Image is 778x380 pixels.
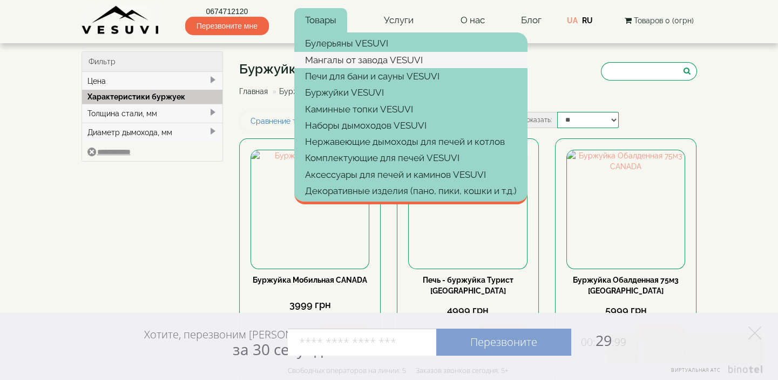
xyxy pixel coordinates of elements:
[253,276,367,284] a: Буржуйка Мобильная CANADA
[436,329,571,356] a: Перезвоните
[144,328,329,358] div: Хотите, перезвоним [PERSON_NAME]
[294,68,527,84] a: Печи для бани и сауны VESUVI
[612,335,626,349] span: :99
[294,117,527,134] a: Наборы дымоходов VESUVI
[294,150,527,166] a: Комплектующие для печей VESUVI
[239,112,344,130] a: Сравнение товаров (0)
[294,84,527,101] a: Буржуйки VESUVI
[82,90,223,104] div: Характеристики буржуек
[566,303,685,317] div: 5999 грн
[185,17,269,35] span: Перезвоните мне
[408,303,527,317] div: 4999 грн
[239,87,268,96] a: Главная
[516,112,557,128] label: Показать:
[294,134,527,150] a: Нержавеющие дымоходы для печей и котлов
[251,150,369,268] img: Буржуйка Мобильная CANADA
[294,101,527,117] a: Каминные топки VESUVI
[82,52,223,72] div: Фильтр
[82,72,223,90] div: Цена
[573,276,679,295] a: Буржуйка Обалденная 75м3 [GEOGRAPHIC_DATA]
[633,16,693,25] span: Товаров 0 (0грн)
[294,35,527,51] a: Булерьяны VESUVI
[621,15,696,26] button: Товаров 0 (0грн)
[82,5,160,35] img: Завод VESUVI
[665,365,765,380] a: Виртуальная АТС
[671,366,721,374] span: Виртуальная АТС
[270,86,346,97] li: Буржуйки VESUVI
[251,298,369,312] div: 3999 грн
[567,150,685,268] img: Буржуйка Обалденная 75м3 CANADA
[567,16,578,25] a: UA
[450,8,496,33] a: О нас
[582,16,593,25] a: RU
[373,8,424,33] a: Услуги
[294,166,527,183] a: Аксессуары для печей и каминов VESUVI
[581,335,596,349] span: 00:
[233,339,329,359] span: за 30 секунд?
[294,8,347,33] a: Товары
[294,183,527,199] a: Декоративные изделия (пано, пики, кошки и т.д.)
[409,150,526,268] img: Печь - буржуйка Турист CANADA
[82,123,223,142] div: Диаметр дымохода, мм
[423,276,513,295] a: Печь - буржуйка Турист [GEOGRAPHIC_DATA]
[294,52,527,68] a: Мангалы от завода VESUVI
[185,6,269,17] a: 0674712120
[521,15,542,25] a: Блог
[571,330,626,350] span: 29
[239,62,354,76] h1: Буржуйки VESUVI
[82,104,223,123] div: Толщина стали, мм
[288,366,509,375] div: Свободных операторов на линии: 5 Заказов звонков сегодня: 5+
